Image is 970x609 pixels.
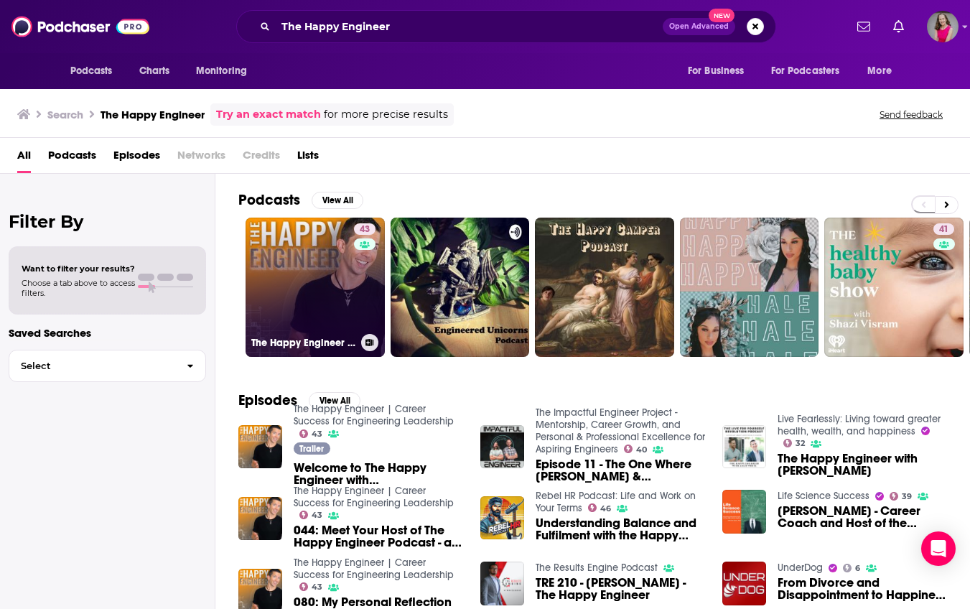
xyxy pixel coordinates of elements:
button: Select [9,350,206,382]
a: 044: Meet Your Host of The Happy Engineer Podcast - a Reverse Interview with Zach White [294,524,463,549]
span: Networks [177,144,225,173]
img: Understanding Balance and Fulfilment with the Happy Engineer [480,496,524,540]
h2: Episodes [238,391,297,409]
a: 43 [299,429,323,438]
a: The Happy Engineer with Zach White [778,452,947,477]
span: Open Advanced [669,23,729,30]
button: View All [309,392,360,409]
img: TRE 210 - Zach White - The Happy Engineer [480,562,524,605]
span: Choose a tab above to access filters. [22,278,135,298]
span: 40 [636,447,647,453]
span: Want to filter your results? [22,264,135,274]
img: Podchaser - Follow, Share and Rate Podcasts [11,13,149,40]
span: New [709,9,735,22]
button: open menu [60,57,131,85]
a: The Happy Engineer | Career Success for Engineering Leadership [294,557,454,581]
span: For Podcasters [771,61,840,81]
h3: The Happy Engineer [101,108,205,121]
span: 39 [902,493,912,500]
span: Monitoring [196,61,247,81]
a: Rebel HR Podcast: Life and Work on Your Terms [536,490,696,514]
span: 41 [939,223,948,237]
span: Welcome to The Happy Engineer with [PERSON_NAME] [294,462,463,486]
span: 32 [796,440,805,447]
a: Episode 11 - The One Where Jake & Steve Interview w/ The Happy Engineer Podcast [536,458,705,483]
a: 41 [933,223,954,235]
span: Episodes [113,144,160,173]
button: open menu [762,57,861,85]
span: Podcasts [70,61,113,81]
span: Episode 11 - The One Where [PERSON_NAME] & [PERSON_NAME] Interview w/ The Happy Engineer Podcast [536,458,705,483]
span: Trailer [299,445,324,453]
a: Show notifications dropdown [887,14,910,39]
a: 43The Happy Engineer | Career Success for Engineering Leadership [246,218,385,357]
span: Logged in as AmyRasdal [927,11,959,42]
a: Charts [130,57,179,85]
h3: The Happy Engineer | Career Success for Engineering Leadership [251,337,355,349]
h2: Podcasts [238,191,300,209]
span: 43 [312,584,322,590]
span: 43 [312,431,322,437]
a: PodcastsView All [238,191,363,209]
h3: Search [47,108,83,121]
a: Understanding Balance and Fulfilment with the Happy Engineer [536,517,705,541]
button: open menu [857,57,910,85]
a: All [17,144,31,173]
span: 43 [360,223,370,237]
img: 044: Meet Your Host of The Happy Engineer Podcast - a Reverse Interview with Zach White [238,497,282,541]
p: Saved Searches [9,326,206,340]
img: From Divorce and Disappointment to Happiness and Success, The Inspirational Journey of The Happy ... [722,562,766,605]
button: Open AdvancedNew [663,18,735,35]
a: The Happy Engineer | Career Success for Engineering Leadership [294,485,454,509]
a: 43 [299,582,323,591]
a: Welcome to The Happy Engineer with Zach White [238,425,282,469]
span: For Business [688,61,745,81]
a: Welcome to The Happy Engineer with Zach White [294,462,463,486]
span: 044: Meet Your Host of The Happy Engineer Podcast - a Reverse Interview with [PERSON_NAME] [294,524,463,549]
a: Life Science Success [778,490,869,502]
a: EpisodesView All [238,391,360,409]
span: Lists [297,144,319,173]
a: Show notifications dropdown [852,14,876,39]
button: View All [312,192,363,209]
span: Charts [139,61,170,81]
a: TRE 210 - Zach White - The Happy Engineer [536,577,705,601]
h2: Filter By [9,211,206,232]
a: Live Fearlessly: Living toward greater health, wealth, and happiness [778,413,941,437]
button: open menu [678,57,763,85]
a: 6 [843,564,861,572]
a: From Divorce and Disappointment to Happiness and Success, The Inspirational Journey of The Happy ... [778,577,947,601]
span: The Happy Engineer with [PERSON_NAME] [778,452,947,477]
span: Select [9,361,175,371]
button: Show profile menu [927,11,959,42]
a: Podcasts [48,144,96,173]
a: 39 [890,492,913,501]
span: Credits [243,144,280,173]
button: open menu [186,57,266,85]
span: TRE 210 - [PERSON_NAME] - The Happy Engineer [536,577,705,601]
img: Zach White - Career Coach and Host of the Happy Engineer Podcast [722,490,766,534]
a: Zach White - Career Coach and Host of the Happy Engineer Podcast [778,505,947,529]
a: 43 [299,511,323,519]
input: Search podcasts, credits, & more... [276,15,663,38]
span: More [867,61,892,81]
span: 43 [312,512,322,519]
img: The Happy Engineer with Zach White [722,425,766,469]
a: The Impactful Engineer Project - Mentorship, Career Growth, and Personal & Professional Excellenc... [536,406,705,455]
a: 41 [824,218,964,357]
a: 40 [624,445,648,453]
a: 32 [783,439,806,447]
span: [PERSON_NAME] - Career Coach and Host of the Happy Engineer Podcast [778,505,947,529]
img: Episode 11 - The One Where Jake & Steve Interview w/ The Happy Engineer Podcast [480,425,524,469]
